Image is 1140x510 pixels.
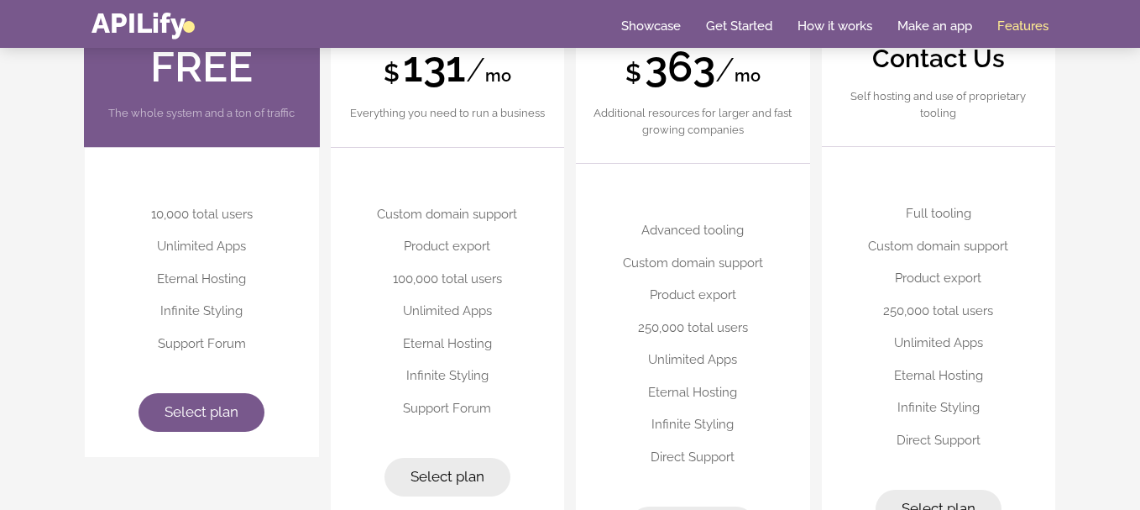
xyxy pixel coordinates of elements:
li: Unlimited Apps [348,295,548,328]
li: Eternal Hosting [593,376,793,409]
li: Unlimited Apps [593,344,793,376]
li: Eternal Hosting [102,263,302,296]
span: Select plan [411,468,484,485]
li: Advanced tooling [593,214,793,247]
li: Product export [348,230,548,263]
li: 10,000 total users [102,198,302,231]
a: Get Started [706,18,772,34]
li: Eternal Hosting [348,328,548,360]
li: Infinite Styling [593,408,793,441]
li: Eternal Hosting [839,360,1039,392]
li: Direct Support [593,441,793,474]
a: Showcase [621,18,681,34]
li: Unlimited Apps [102,230,302,263]
p: Additional resources for larger and fast growing companies [593,105,793,138]
a: Make an app [897,18,972,34]
li: Custom domain support [839,230,1039,263]
li: Product export [593,279,793,312]
span: / [466,50,485,89]
p: The whole system and a ton of traffic [101,105,303,122]
a: Select plan [139,393,264,432]
strong: mo [735,66,761,86]
li: Unlimited Apps [839,327,1039,360]
li: Infinite Styling [102,295,302,328]
li: Custom domain support [593,247,793,280]
a: Features [997,18,1048,34]
strong: 131 [403,42,466,92]
li: 250,000 total users [593,312,793,344]
li: Support Forum [348,392,548,425]
strong: mo [485,66,511,86]
li: 100,000 total users [348,263,548,296]
strong: 363 [645,42,715,92]
li: Infinite Styling [839,392,1039,424]
strong: $ [625,60,641,86]
strong: Contact Us [872,46,1005,71]
a: APILify [92,7,195,39]
li: Support Forum [102,328,302,360]
li: 250,000 total users [839,295,1039,328]
strong: FREE [150,42,253,92]
strong: $ [384,60,400,86]
li: Product export [839,262,1039,295]
a: Select plan [384,458,510,497]
li: Full tooling [839,197,1039,230]
span: Select plan [165,403,238,420]
li: Custom domain support [348,198,548,231]
a: How it works [797,18,872,34]
span: / [715,50,735,89]
p: Self hosting and use of proprietary tooling [839,88,1039,121]
p: Everything you need to run a business [348,105,548,122]
li: Direct Support [839,424,1039,457]
li: Infinite Styling [348,360,548,392]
